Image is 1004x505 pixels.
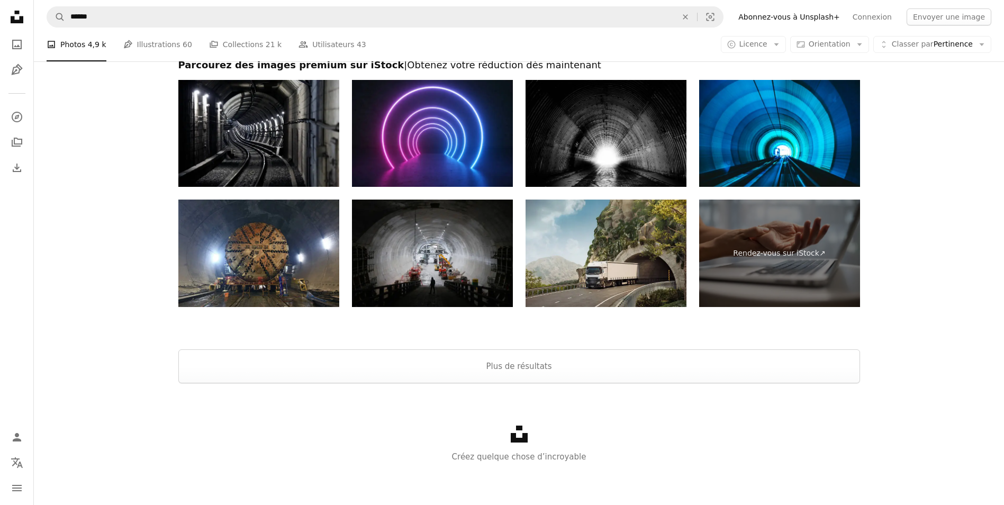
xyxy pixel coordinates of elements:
[809,40,851,48] span: Orientation
[6,106,28,128] a: Explorer
[732,8,846,25] a: Abonnez-vous à Unsplash+
[846,8,898,25] a: Connexion
[6,157,28,178] a: Historique de téléchargement
[47,7,65,27] button: Rechercher sur Unsplash
[352,200,513,307] img: construction du métro
[892,40,934,48] span: Classer par
[6,59,28,80] a: Illustrations
[873,36,991,53] button: Classer parPertinence
[209,28,282,61] a: Collections 21 k
[6,477,28,499] button: Menu
[352,80,513,187] img: Cercle lumineux néon forme tubes sur plancher de béton de réflexion
[178,80,339,187] img: Tunnel de métro
[266,39,282,50] span: 21 k
[6,427,28,448] a: Connexion / S’inscrire
[178,59,860,71] h2: Parcourez des images premium sur iStock
[183,39,192,50] span: 60
[47,6,723,28] form: Rechercher des visuels sur tout le site
[178,200,339,307] img: Tunnelier
[674,7,697,27] button: Effacer
[34,450,1004,463] p: Créez quelque chose d’incroyable
[6,6,28,30] a: Accueil — Unsplash
[907,8,991,25] button: Envoyer une image
[699,80,860,187] img: Abstrait motion dans un tunnel haut débit
[299,28,366,61] a: Utilisateurs 43
[178,349,860,383] button: Plus de résultats
[699,200,860,307] a: Rendez-vous sur iStock↗
[6,34,28,55] a: Photos
[892,39,973,50] span: Pertinence
[739,40,767,48] span: Licence
[123,28,192,61] a: Illustrations 60
[6,452,28,473] button: Langue
[526,80,686,187] img: Noir et blanc de Tunnel
[6,132,28,153] a: Collections
[357,39,366,50] span: 43
[790,36,869,53] button: Orientation
[698,7,723,27] button: Recherche de visuels
[526,200,686,307] img: Image créée numériquement d’un camion de transport sortant d’un tunnel de montagne
[721,36,786,53] button: Licence
[404,59,601,70] span: | Obtenez votre réduction dès maintenant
